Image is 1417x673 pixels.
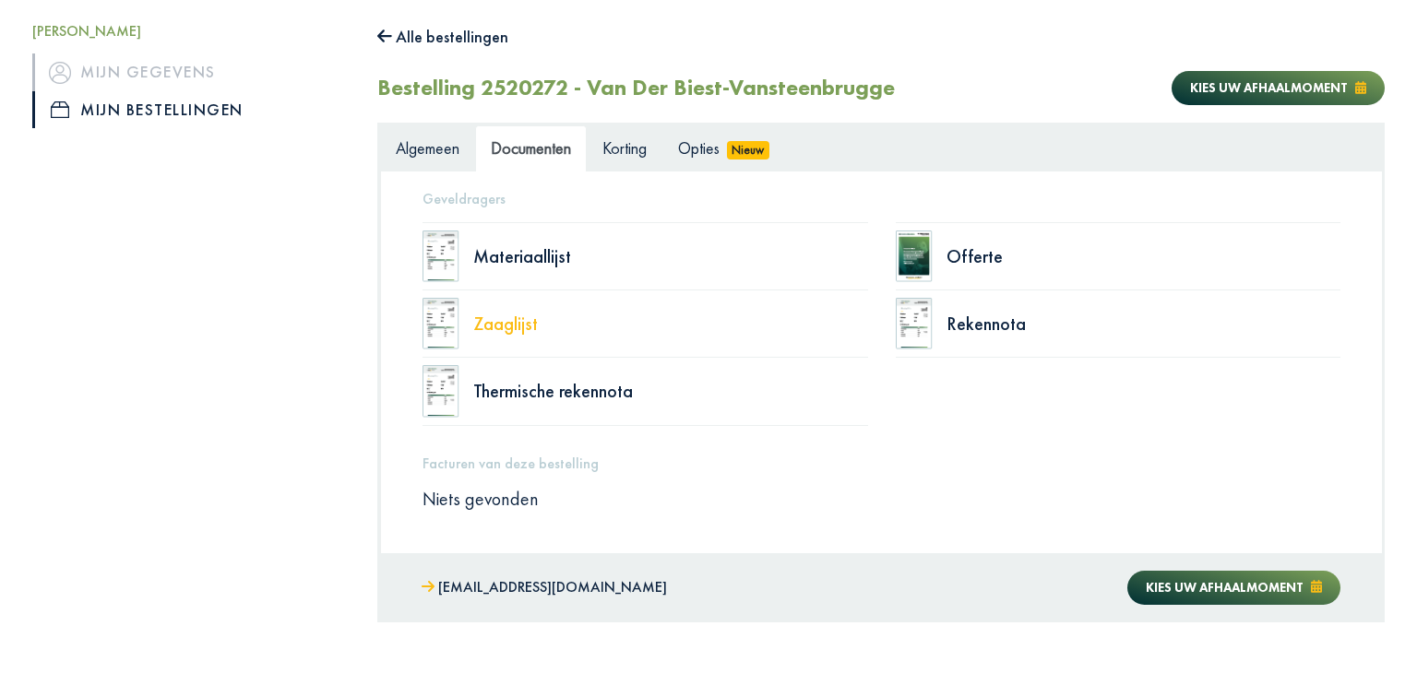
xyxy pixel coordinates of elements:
[380,125,1382,171] ul: Tabs
[678,137,720,159] span: Opties
[727,141,769,159] span: Nieuw
[423,455,1340,472] h5: Facturen van deze bestelling
[423,230,459,282] img: doc
[1127,571,1340,605] button: Kies uw afhaalmoment
[49,62,71,84] img: icon
[377,22,508,52] button: Alle bestellingen
[32,22,350,40] h5: [PERSON_NAME]
[473,382,868,400] div: Thermische rekennota
[409,487,1354,511] div: Niets gevonden
[947,314,1341,333] div: Rekennota
[32,53,350,90] a: iconMijn gegevens
[1172,71,1385,105] button: Kies uw afhaalmoment
[947,247,1341,266] div: Offerte
[422,574,667,601] a: [EMAIL_ADDRESS][DOMAIN_NAME]
[896,230,933,282] img: doc
[896,298,933,349] img: doc
[1146,579,1304,596] span: Kies uw afhaalmoment
[377,75,895,101] h2: Bestelling 2520272 - Van Der Biest-Vansteenbrugge
[51,101,69,118] img: icon
[473,247,868,266] div: Materiaallijst
[473,314,868,333] div: Zaaglijst
[32,91,350,128] a: iconMijn bestellingen
[602,137,647,159] span: Korting
[491,137,571,159] span: Documenten
[423,190,1340,207] h5: Geveldragers
[423,365,459,417] img: doc
[423,298,459,349] img: doc
[396,137,459,159] span: Algemeen
[1190,79,1348,96] span: Kies uw afhaalmoment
